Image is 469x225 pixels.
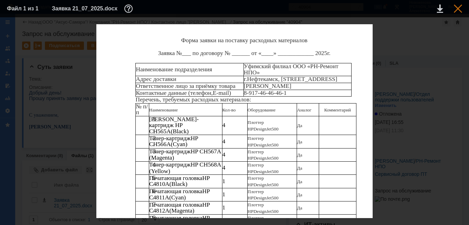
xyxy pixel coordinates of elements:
span: mail [218,90,229,96]
span: (Black) [171,128,189,135]
span: ) [229,90,231,96]
span: E [213,90,217,96]
span: 500 [271,195,278,200]
span: 5. [152,174,156,187]
span: HP CH567A [191,148,221,155]
span: - [217,90,219,96]
span: Тонер-картридж [149,135,191,142]
span: C [149,181,153,187]
span: ) [184,194,186,201]
span: Да [297,139,302,144]
span: 5 [324,50,327,56]
span: HP [248,155,253,161]
span: Cyan [171,194,184,201]
span: HP CH568A [191,161,221,168]
span: Форма заявки на поставку расходных материалов [181,37,307,44]
span: Печатающая головка [149,201,202,208]
div: Дополнительная информация о файле (F11) [124,4,135,13]
span: ( [170,207,172,214]
span: 4811 [153,194,165,201]
span: 500 [271,142,278,147]
div: Закрыть окно (Esc) [454,4,462,13]
span: 500 [271,209,278,214]
span: 1 [222,178,226,184]
span: Перечень, требуемых расходных материалов: [135,96,251,103]
span: Оборудование [248,107,276,112]
span: Плоттер [248,189,264,194]
span: A [165,207,170,214]
span: HP [248,209,253,214]
span: Ответственное лицо за приёмку товара [136,83,235,89]
span: DesignJet [253,195,272,200]
span: HP [202,175,210,181]
span: Комментарий [324,107,351,112]
span: Плоттер [248,215,264,220]
span: 4 [222,151,226,158]
div: Файл 1 из 1 [7,6,41,11]
span: HP [202,201,210,208]
span: Заявка №___ по договору № ______ от «____» ____________ 202 [158,50,324,56]
span: (Yellow) [149,168,170,174]
span: (Magenta) [149,154,174,161]
span: 1 [222,218,226,224]
span: HP CH566A [149,135,198,147]
span: Плоттер [248,202,264,207]
span: Тонер-картридж [149,161,191,168]
span: HP [248,169,253,174]
span: DesignJet [253,209,272,214]
span: Да [297,123,302,128]
span: Плоттер [248,162,264,168]
span: HP CH565A [149,122,183,134]
span: HP [202,188,210,195]
span: Адрес доставки [136,76,176,82]
span: Печатающая головка [149,188,202,195]
span: 4 [222,138,226,145]
span: Magenta [171,207,192,214]
span: (Cyan) [171,141,187,147]
div: Заявка 21_07_2025.docx [52,4,135,13]
span: картридж [149,122,174,128]
span: 4 [222,164,226,171]
span: Плоттер [248,120,264,125]
span: Плоттер [248,175,264,181]
span: Тонер-картридж [149,148,191,155]
span: 1 [222,204,226,211]
span: 8-917-46-46-46-1 [244,90,287,96]
span: ( [170,181,172,187]
span: C [149,207,153,214]
span: 500 [271,126,278,132]
div: Скачать файл [437,4,443,13]
span: 6. [152,188,156,200]
span: Плоттер [248,149,264,154]
span: [PERSON_NAME] [244,83,291,89]
span: Контактные данные (телефон, [136,90,213,96]
span: 7. [152,201,156,214]
span: Наименование [149,107,178,112]
span: HP [202,215,210,221]
span: Да [297,165,302,171]
span: A [165,194,169,201]
span: Да [297,205,302,210]
span: C [149,194,153,201]
span: 2. [152,135,156,147]
span: Уфимский филиал ООО «РН-Ремонт НПО» [244,63,338,75]
span: , [STREET_ADDRESS] [278,76,337,82]
span: DesignJet [253,126,272,132]
span: Кол-во [222,107,236,112]
span: Да [297,152,302,157]
span: 1. [152,116,156,128]
span: 4810 [153,181,165,187]
span: Плоттер [248,136,264,141]
span: 500 [271,169,278,174]
span: 4812 [153,207,165,214]
span: 4 [222,122,226,128]
span: HP [248,142,253,147]
span: ) [192,207,194,214]
span: Да [297,179,302,184]
span: Black [171,181,185,187]
span: Печатающая головка [149,215,202,221]
span: г.Нефтекамск [244,76,278,82]
span: г. [327,50,331,56]
span: ) [185,181,188,187]
span: ( [169,194,171,201]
